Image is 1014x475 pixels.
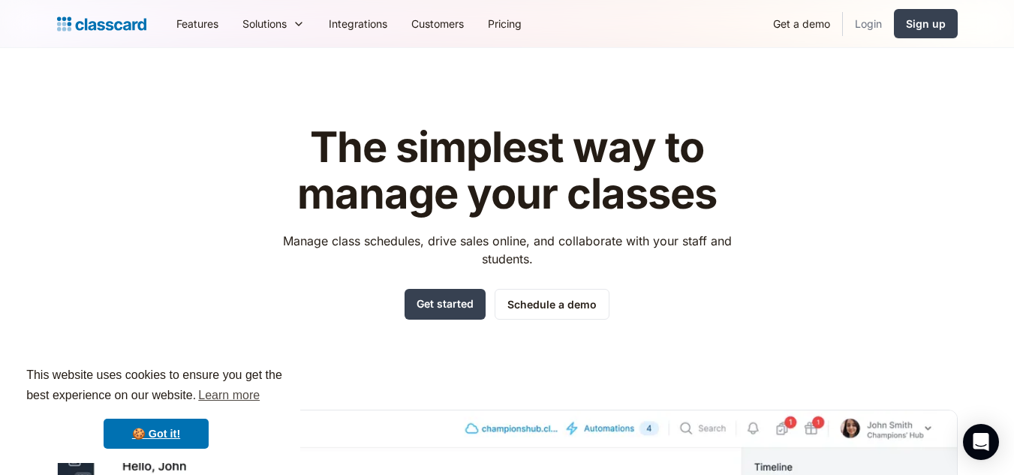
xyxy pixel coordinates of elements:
div: Open Intercom Messenger [963,424,999,460]
a: dismiss cookie message [104,419,209,449]
span: This website uses cookies to ensure you get the best experience on our website. [26,366,286,407]
h1: The simplest way to manage your classes [269,125,745,217]
a: Customers [399,7,476,41]
a: Get a demo [761,7,842,41]
a: learn more about cookies [196,384,262,407]
a: Login [843,7,894,41]
a: Get started [405,289,486,320]
a: Schedule a demo [495,289,609,320]
p: Manage class schedules, drive sales online, and collaborate with your staff and students. [269,232,745,268]
a: Integrations [317,7,399,41]
div: Solutions [230,7,317,41]
a: Features [164,7,230,41]
a: Pricing [476,7,534,41]
div: Solutions [242,16,287,32]
div: cookieconsent [12,352,300,463]
a: Sign up [894,9,958,38]
a: Logo [57,14,146,35]
div: Sign up [906,16,946,32]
